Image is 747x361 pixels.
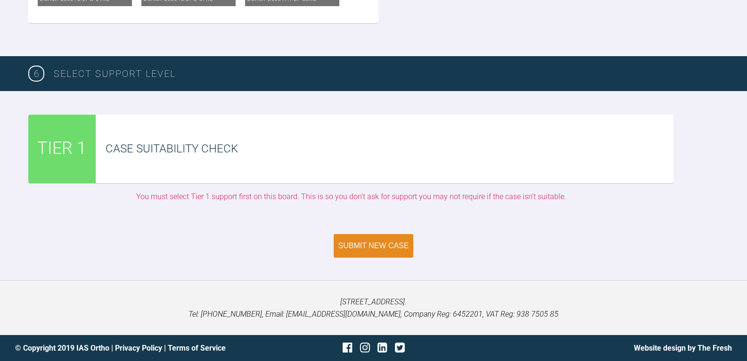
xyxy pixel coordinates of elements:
div: Submit New Case [338,242,409,250]
h3: SELECT SUPPORT LEVEL [54,66,719,81]
span: TIER 1 [37,135,86,162]
a: Website design by The Fresh [634,344,732,353]
div: You must select Tier 1 support first on this board. This is so you don’t ask for support you may ... [28,191,673,203]
div: Case Suitability Check [106,140,673,158]
span: 6 [28,66,44,82]
a: Privacy Policy [115,344,162,353]
a: Terms of Service [168,344,226,353]
div: © Copyright 2019 IAS Ortho | | [15,342,254,354]
p: [STREET_ADDRESS]. Tel: [PHONE_NUMBER], Email: [EMAIL_ADDRESS][DOMAIN_NAME], Company Reg: 6452201,... [15,296,732,320]
button: Submit New Case [334,234,414,258]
